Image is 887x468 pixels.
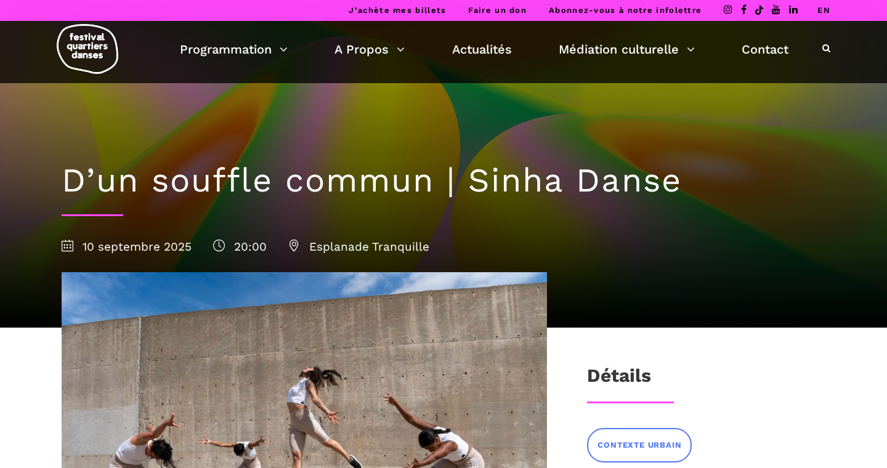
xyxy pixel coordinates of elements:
span: CONTEXTE URBAIN [597,439,681,452]
a: CONTEXTE URBAIN [587,428,692,462]
a: EN [817,6,830,15]
h3: Détails [587,365,651,395]
a: Contact [742,39,788,60]
span: 20:00 [213,240,267,254]
a: A Propos [334,39,405,60]
a: Faire un don [468,6,527,15]
a: Abonnez-vous à notre infolettre [549,6,702,15]
span: 10 septembre 2025 [62,240,192,254]
a: J’achète mes billets [349,6,446,15]
h1: D’un souffle commun | Sinha Danse [62,161,825,201]
img: logo-fqd-med [57,24,118,74]
a: Actualités [452,39,512,60]
a: Programmation [180,39,288,60]
a: Médiation culturelle [559,39,695,60]
span: Esplanade Tranquille [288,240,429,254]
